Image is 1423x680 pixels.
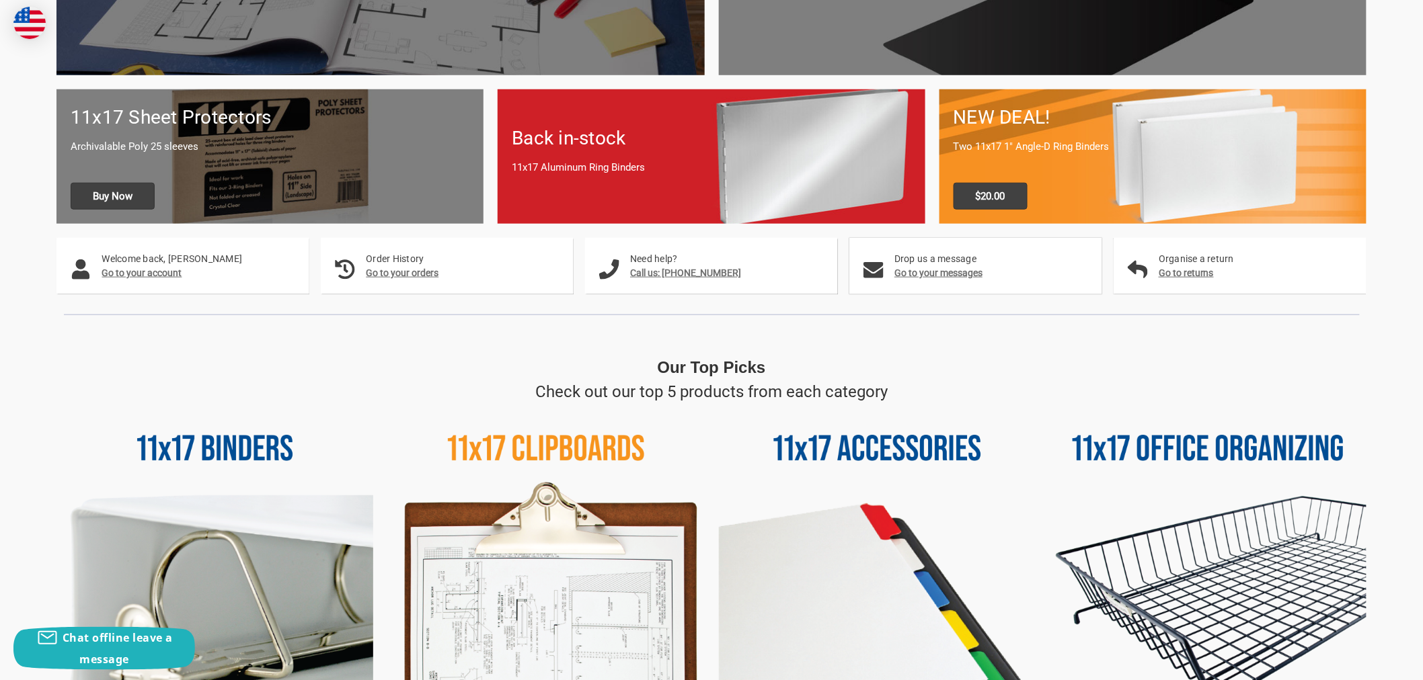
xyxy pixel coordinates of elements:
h4: Order History [366,252,438,266]
p: Archivalable Poly 25 sleeves [71,139,469,155]
span: Chat offline leave a message [63,630,173,667]
h1: Back in-stock [512,124,911,153]
h4: Organise a return [1159,252,1234,266]
a: Go to your orders [366,267,438,278]
h4: Drop us a message [894,252,983,266]
h4: Welcome back, [PERSON_NAME] [102,252,243,266]
span: $20.00 [954,183,1028,210]
a: Back in-stock 11x17 Aluminum Ring Binders [498,89,925,223]
p: 11x17 Aluminum Ring Binders [512,160,911,175]
a: 11x17 Binder 2-pack only $20.00 NEW DEAL! Two 11x17 1" Angle-D Ring Binders $20.00 [939,89,1367,223]
span: Buy Now [71,183,155,210]
a: 11x17 sheet protectors 11x17 Sheet Protectors Archivalable Poly 25 sleeves Buy Now [56,89,484,223]
h1: NEW DEAL! [954,103,1352,132]
img: duty and tax information for United States [13,7,46,39]
button: Chat offline leave a message [13,627,195,670]
a: Call us: [PHONE_NUMBER] [630,267,741,278]
h1: 11x17 Sheet Protectors [71,103,469,132]
p: Our Top Picks [658,355,766,380]
h4: Need help? [630,252,741,266]
p: Check out our top 5 products from each category [535,380,888,404]
a: Go to returns [1159,267,1214,278]
a: Go to your account [102,267,182,278]
p: Two 11x17 1" Angle-D Ring Binders [954,139,1352,155]
a: Go to your messages [894,267,983,278]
